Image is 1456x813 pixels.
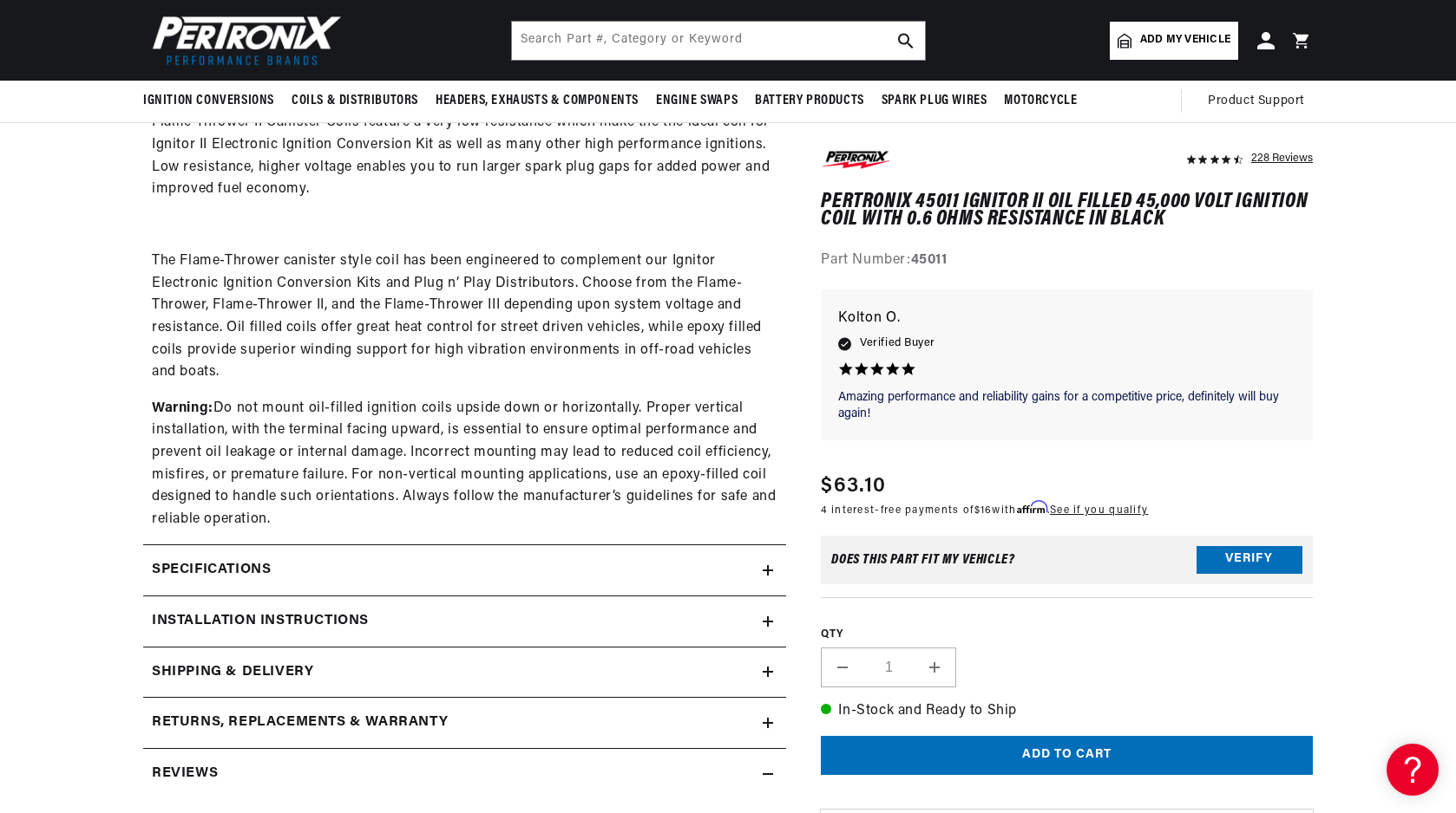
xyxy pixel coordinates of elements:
div: 228 Reviews [1251,147,1313,168]
span: Coils & Distributors [292,92,418,110]
a: See if you qualify - Learn more about Affirm Financing (opens in modal) [1050,505,1148,516]
p: Flame Thrower II Canister Coils feature a very low resistance which make the the ideal coil for I... [152,112,777,200]
p: Kolton O. [838,307,1295,331]
button: search button [887,22,925,60]
strong: 45011 [911,254,948,268]
input: Search Part #, Category or Keyword [512,22,925,60]
p: Amazing performance and reliability gains for a competitive price, definitely will buy again! [838,389,1295,423]
summary: Reviews [143,749,786,799]
span: Product Support [1208,92,1304,111]
p: In-Stock and Ready to Ship [821,700,1313,723]
span: $16 [974,505,993,516]
span: Headers, Exhausts & Components [436,92,639,110]
h2: Returns, Replacements & Warranty [152,712,448,734]
span: Verified Buyer [860,335,935,354]
button: Verify [1197,546,1302,574]
summary: Coils & Distributors [283,81,427,121]
summary: Shipping & Delivery [143,647,786,698]
div: Does This part fit My vehicle? [831,553,1014,567]
span: Battery Products [755,92,864,110]
img: Pertronix [143,10,343,70]
button: Add to cart [821,736,1313,775]
summary: Product Support [1208,81,1313,122]
summary: Returns, Replacements & Warranty [143,698,786,748]
summary: Motorcycle [995,81,1085,121]
span: Spark Plug Wires [882,92,987,110]
h2: Specifications [152,559,271,582]
div: Part Number: [821,250,1313,273]
label: QTY [821,628,1313,642]
span: Do not mount oil-filled ignition coils upside down or horizontally. Proper vertical installation,... [152,401,776,526]
summary: Specifications [143,545,786,595]
summary: Ignition Conversions [143,81,283,121]
summary: Engine Swaps [647,81,746,121]
span: Add my vehicle [1140,32,1230,49]
summary: Spark Plug Wires [873,81,996,121]
span: Affirm [1017,501,1047,514]
h2: Shipping & Delivery [152,661,313,684]
summary: Installation instructions [143,596,786,647]
strong: Warning: [152,401,213,415]
span: Motorcycle [1004,92,1077,110]
summary: Headers, Exhausts & Components [427,81,647,121]
h2: Installation instructions [152,610,369,633]
span: $63.10 [821,471,886,502]
summary: Battery Products [746,81,873,121]
h1: PerTronix 45011 Ignitor II Oil Filled 45,000 Volt Ignition Coil with 0.6 Ohms Resistance in Black [821,193,1313,229]
a: Add my vehicle [1110,22,1238,60]
span: Engine Swaps [656,92,738,110]
h2: Reviews [152,763,218,785]
p: 4 interest-free payments of with . [821,502,1148,518]
p: The Flame-Thrower canister style coil has been engineered to complement our Ignitor Electronic Ig... [152,250,777,384]
span: Ignition Conversions [143,92,274,110]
